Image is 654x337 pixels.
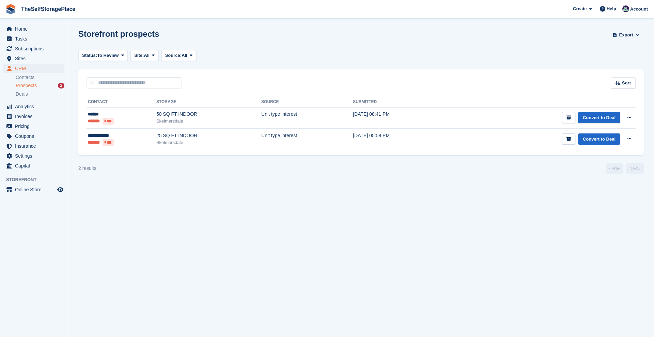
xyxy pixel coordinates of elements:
span: Home [15,24,56,34]
span: Capital [15,161,56,171]
th: Submitted [353,97,447,108]
a: menu [3,131,64,141]
img: stora-icon-8386f47178a22dfd0bd8f6a31ec36ba5ce8667c1dd55bd0f319d3a0aa187defe.svg [5,4,16,14]
span: Pricing [15,122,56,131]
div: 2 results [78,165,96,172]
span: Prospects [16,82,37,89]
a: menu [3,185,64,194]
button: Site: All [130,50,159,61]
div: 2 [58,83,64,89]
img: Sam [622,5,629,12]
nav: Page [604,163,645,174]
div: 50 SQ FT INDOOR [156,111,261,118]
span: Analytics [15,102,56,111]
button: Status: To Review [78,50,128,61]
a: menu [3,112,64,121]
span: Online Store [15,185,56,194]
span: Create [573,5,587,12]
span: All [182,52,187,59]
span: Sites [15,54,56,63]
a: menu [3,161,64,171]
a: Convert to Deal [578,133,620,145]
a: Contacts [16,74,64,81]
a: menu [3,151,64,161]
td: Unit type interest [261,107,353,129]
div: Skelmersdale [156,139,261,146]
a: menu [3,122,64,131]
td: Unit type interest [261,129,353,150]
a: menu [3,102,64,111]
a: menu [3,54,64,63]
span: Coupons [15,131,56,141]
span: Deals [16,91,28,97]
a: Convert to Deal [578,112,620,123]
div: Skelmersdale [156,118,261,125]
span: Storefront [6,176,68,183]
th: Source [261,97,353,108]
a: Next [626,163,644,174]
button: Source: All [161,50,197,61]
a: menu [3,64,64,73]
a: Deals [16,91,64,98]
span: Account [630,6,648,13]
span: Export [619,32,633,38]
span: Tasks [15,34,56,44]
th: Storage [156,97,261,108]
span: To Review [97,52,119,59]
a: menu [3,24,64,34]
span: Source: [165,52,182,59]
a: Previous [606,163,623,174]
h1: Storefront prospects [78,29,159,38]
span: CRM [15,64,56,73]
a: menu [3,44,64,53]
div: 25 SQ FT INDOOR [156,132,261,139]
span: Subscriptions [15,44,56,53]
a: menu [3,34,64,44]
span: Site: [134,52,144,59]
td: [DATE] 08:41 PM [353,107,447,129]
a: Prospects 2 [16,82,64,89]
a: menu [3,141,64,151]
a: Preview store [56,186,64,194]
button: Export [611,29,641,41]
span: Insurance [15,141,56,151]
span: Invoices [15,112,56,121]
th: Contact [87,97,156,108]
a: TheSelfStoragePlace [18,3,78,15]
td: [DATE] 05:59 PM [353,129,447,150]
span: Status: [82,52,97,59]
span: Help [607,5,616,12]
span: Settings [15,151,56,161]
span: All [144,52,150,59]
span: Sort [622,80,631,86]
